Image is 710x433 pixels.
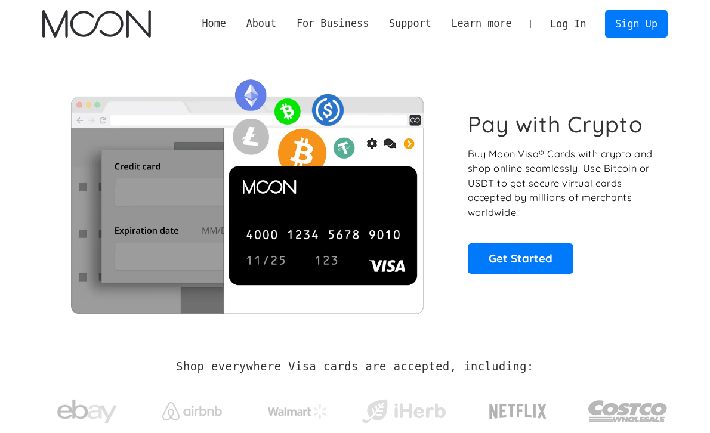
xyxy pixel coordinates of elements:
[468,147,655,220] p: Buy Moon Visa® Cards with crypto and shop online seamlessly! Use Bitcoin or USDT to get secure vi...
[176,360,533,373] h2: Shop everywhere Visa cards are accepted, including:
[359,384,448,433] a: iHerb
[254,392,342,425] a: Walmart
[468,243,573,273] a: Get Started
[42,10,150,38] img: Moon Logo
[540,11,596,37] a: Log In
[268,404,328,419] img: Walmart
[297,16,369,31] div: For Business
[286,16,379,31] div: For Business
[42,71,451,313] img: Moon Cards let you spend your crypto anywhere Visa is accepted.
[57,393,117,431] img: ebay
[465,385,572,432] a: Netflix
[451,16,511,31] div: Learn more
[468,111,643,138] h1: Pay with Crypto
[488,397,548,426] img: Netflix
[162,402,222,420] img: Airbnb
[605,10,667,37] a: Sign Up
[359,396,448,427] img: iHerb
[236,16,286,31] div: About
[246,16,277,31] div: About
[192,16,236,31] a: Home
[42,10,150,38] a: home
[148,390,237,426] a: Airbnb
[442,16,522,31] div: Learn more
[379,16,441,31] div: Support
[389,16,431,31] div: Support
